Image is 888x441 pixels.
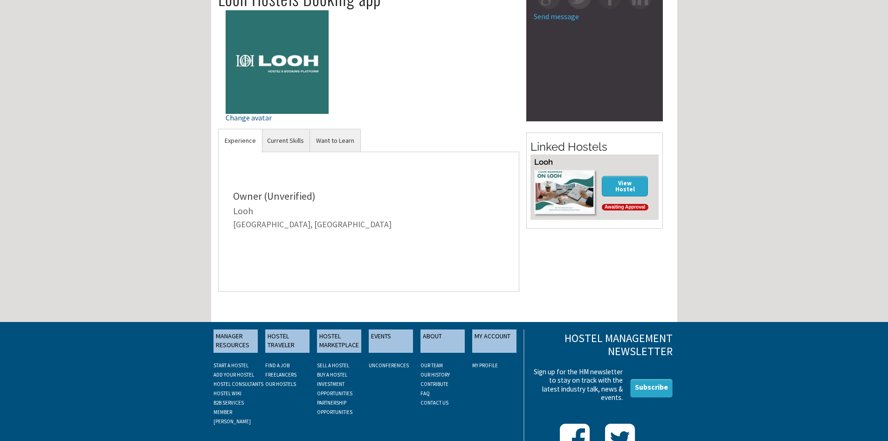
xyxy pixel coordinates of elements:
a: ABOUT [420,329,465,353]
h2: Linked Hostels [530,139,659,155]
a: UNCONFERENCES [369,362,409,369]
img: Looh's picture [226,10,329,113]
a: CONTRIBUTE [420,381,448,387]
a: HOSTEL CONSULTANTS [213,381,263,387]
a: My Profile [472,362,498,369]
a: INVESTMENT OPPORTUNITIES [317,381,352,397]
a: START A HOSTEL [213,362,248,369]
a: FIND A JOB [265,362,289,369]
a: OUR HISTORY [420,371,450,378]
div: [GEOGRAPHIC_DATA], [GEOGRAPHIC_DATA] [233,220,505,229]
a: FAQ [420,390,430,397]
h3: Hostel Management Newsletter [531,332,672,359]
a: B2B SERVICES [213,399,244,406]
div: Owner (Unverified) [233,191,505,201]
div: Awaiting Approval [602,204,648,210]
a: Change avatar [226,56,329,121]
a: MEMBER [PERSON_NAME] [213,409,251,425]
a: OUR HOSTELS [265,381,296,387]
a: MANAGER RESOURCES [213,329,258,353]
a: FREELANCERS [265,371,296,378]
a: ADD YOUR HOSTEL [213,371,254,378]
a: Experience [219,129,262,152]
a: Want to Learn [310,129,360,152]
a: EVENTS [369,329,413,353]
p: Sign up for the HM newsletter to stay on track with the latest industry talk, news & events. [531,368,623,402]
a: Send message [534,12,579,21]
a: Looh [534,157,553,167]
a: CONTACT US [420,399,448,406]
a: OUR TEAM [420,362,443,369]
a: HOSTEL WIKI [213,390,241,397]
a: Current Skills [261,129,310,152]
a: SELL A HOSTEL [317,362,349,369]
a: MY ACCOUNT [472,329,516,353]
a: Subscribe [630,379,673,398]
div: Change avatar [226,114,329,121]
a: PARTNERSHIP OPPORTUNITIES [317,399,352,415]
a: HOSTEL TRAVELER [265,329,310,353]
a: BUY A HOSTEL [317,371,347,378]
a: Looh [233,205,253,217]
a: View Hostel [602,176,648,196]
a: HOSTEL MARKETPLACE [317,329,361,353]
